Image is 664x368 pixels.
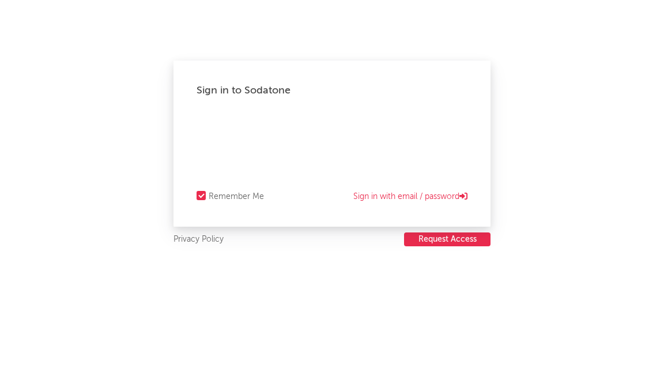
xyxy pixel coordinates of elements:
[173,232,224,247] a: Privacy Policy
[404,232,491,246] button: Request Access
[209,190,264,204] div: Remember Me
[404,232,491,247] a: Request Access
[353,190,467,204] a: Sign in with email / password
[197,84,467,97] div: Sign in to Sodatone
